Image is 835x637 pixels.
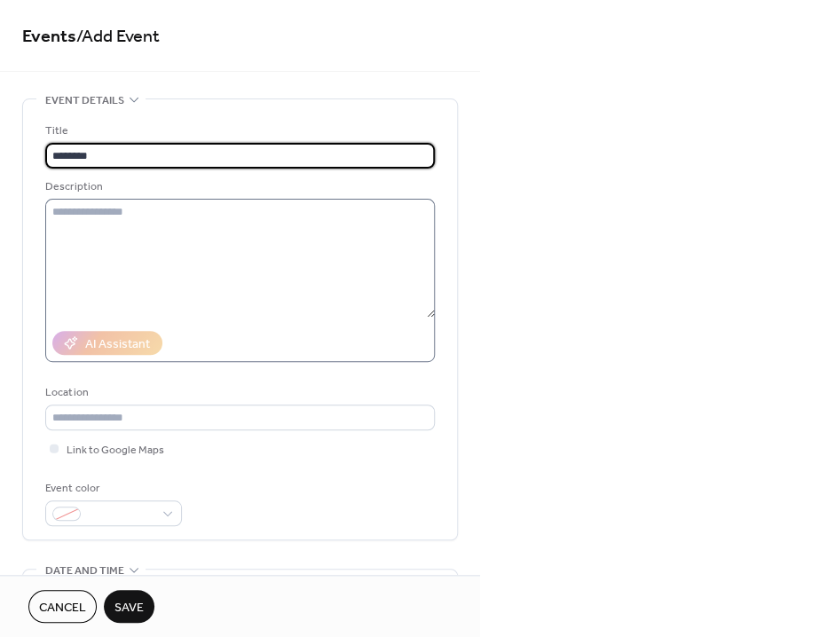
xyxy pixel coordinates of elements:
span: Date and time [45,562,124,580]
div: Description [45,177,431,196]
a: Events [22,20,76,54]
span: Event details [45,91,124,110]
span: Link to Google Maps [67,441,164,460]
span: Cancel [39,599,86,617]
button: Cancel [28,590,97,623]
span: Save [114,599,144,617]
button: Save [104,590,154,623]
div: Title [45,122,431,140]
div: Location [45,383,431,402]
span: / Add Event [76,20,160,54]
div: Event color [45,479,178,498]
